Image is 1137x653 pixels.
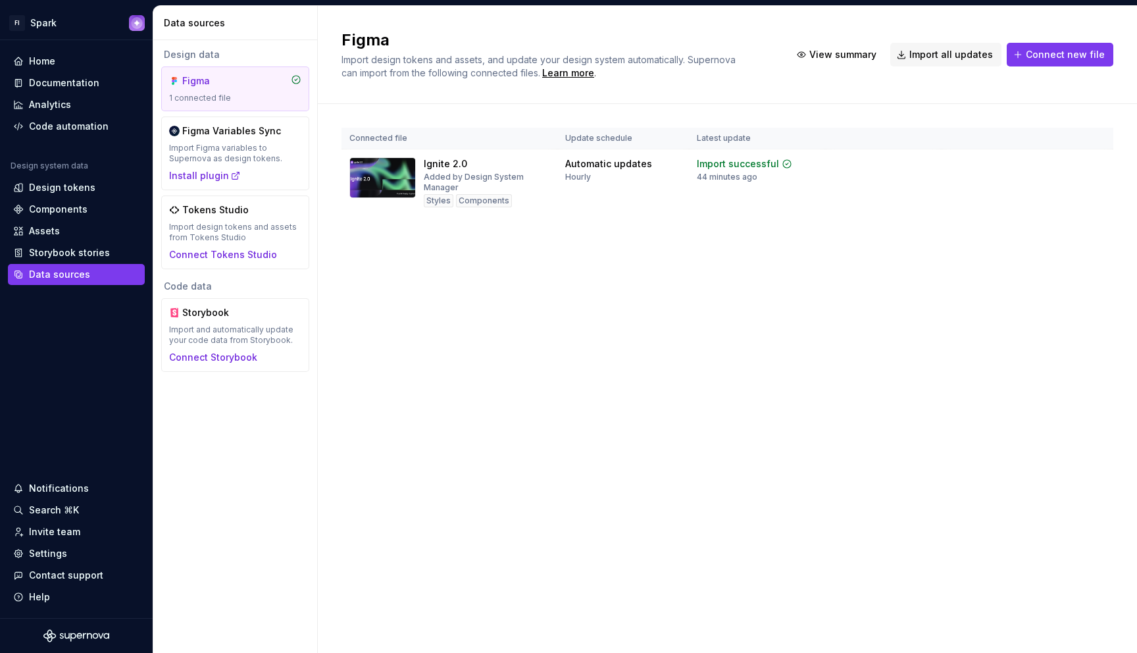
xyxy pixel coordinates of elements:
[689,128,826,149] th: Latest update
[182,306,245,319] div: Storybook
[169,325,301,346] div: Import and automatically update your code data from Storybook.
[161,280,309,293] div: Code data
[29,525,80,538] div: Invite team
[8,242,145,263] a: Storybook stories
[169,248,277,261] button: Connect Tokens Studio
[909,48,993,61] span: Import all updates
[890,43,1001,66] button: Import all updates
[29,246,110,259] div: Storybook stories
[697,172,757,182] div: 44 minutes ago
[29,181,95,194] div: Design tokens
[565,157,652,170] div: Automatic updates
[29,590,50,604] div: Help
[29,120,109,133] div: Code automation
[8,221,145,242] a: Assets
[161,196,309,269] a: Tokens StudioImport design tokens and assets from Tokens StudioConnect Tokens Studio
[8,264,145,285] a: Data sources
[341,128,557,149] th: Connected file
[169,143,301,164] div: Import Figma variables to Supernova as design tokens.
[8,199,145,220] a: Components
[11,161,88,171] div: Design system data
[169,93,301,103] div: 1 connected file
[161,117,309,190] a: Figma Variables SyncImport Figma variables to Supernova as design tokens.Install plugin
[540,68,596,78] span: .
[456,194,512,207] div: Components
[8,478,145,499] button: Notifications
[29,203,88,216] div: Components
[8,177,145,198] a: Design tokens
[424,194,453,207] div: Styles
[8,94,145,115] a: Analytics
[8,521,145,542] a: Invite team
[29,224,60,238] div: Assets
[169,351,257,364] button: Connect Storybook
[164,16,312,30] div: Data sources
[29,76,99,90] div: Documentation
[182,203,249,217] div: Tokens Studio
[30,16,57,30] div: Spark
[29,98,71,111] div: Analytics
[1007,43,1113,66] button: Connect new file
[565,172,591,182] div: Hourly
[424,172,549,193] div: Added by Design System Manager
[8,51,145,72] a: Home
[43,629,109,642] svg: Supernova Logo
[169,222,301,243] div: Import design tokens and assets from Tokens Studio
[341,30,774,51] h2: Figma
[161,66,309,111] a: Figma1 connected file
[182,124,281,138] div: Figma Variables Sync
[1026,48,1105,61] span: Connect new file
[557,128,689,149] th: Update schedule
[169,169,241,182] button: Install plugin
[8,72,145,93] a: Documentation
[29,569,103,582] div: Contact support
[809,48,876,61] span: View summary
[129,15,145,31] img: Design System Manager
[29,547,67,560] div: Settings
[8,500,145,521] button: Search ⌘K
[3,9,150,37] button: FISparkDesign System Manager
[8,543,145,564] a: Settings
[29,55,55,68] div: Home
[8,587,145,608] button: Help
[29,482,89,495] div: Notifications
[542,66,594,80] a: Learn more
[697,157,779,170] div: Import successful
[9,15,25,31] div: FI
[161,298,309,372] a: StorybookImport and automatically update your code data from Storybook.Connect Storybook
[161,48,309,61] div: Design data
[8,565,145,586] button: Contact support
[341,54,738,78] span: Import design tokens and assets, and update your design system automatically. Supernova can impor...
[182,74,245,88] div: Figma
[29,268,90,281] div: Data sources
[790,43,885,66] button: View summary
[8,116,145,137] a: Code automation
[29,504,79,517] div: Search ⌘K
[424,157,467,170] div: Ignite 2.0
